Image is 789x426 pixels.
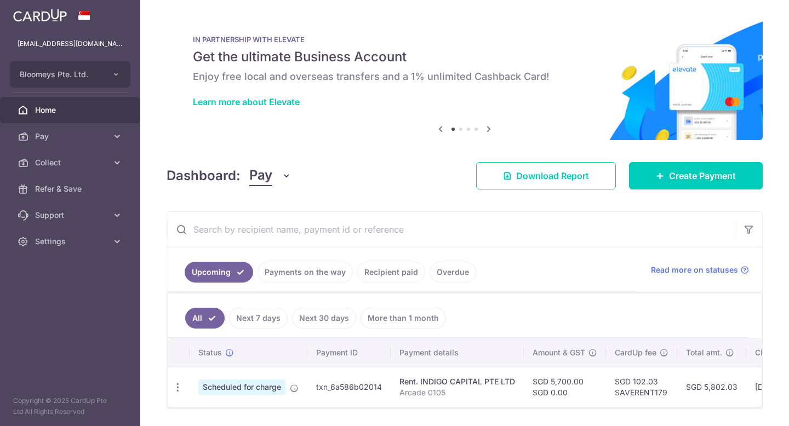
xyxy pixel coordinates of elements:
[249,165,272,186] span: Pay
[35,131,107,142] span: Pay
[307,338,391,367] th: Payment ID
[185,308,225,329] a: All
[677,367,746,407] td: SGD 5,802.03
[292,308,356,329] a: Next 30 days
[35,183,107,194] span: Refer & Save
[651,264,749,275] a: Read more on statuses
[524,367,606,407] td: SGD 5,700.00 SGD 0.00
[167,212,736,247] input: Search by recipient name, payment id or reference
[686,347,722,358] span: Total amt.
[719,393,778,421] iframe: Opens a widget where you can find more information
[651,264,738,275] span: Read more on statuses
[35,157,107,168] span: Collect
[193,70,736,83] h6: Enjoy free local and overseas transfers and a 1% unlimited Cashback Card!
[35,105,107,116] span: Home
[13,9,67,22] img: CardUp
[167,166,241,186] h4: Dashboard:
[18,38,123,49] p: [EMAIL_ADDRESS][DOMAIN_NAME]
[357,262,425,283] a: Recipient paid
[20,69,101,80] span: Bloomeys Pte. Ltd.
[606,367,677,407] td: SGD 102.03 SAVERENT179
[476,162,616,189] a: Download Report
[198,379,285,395] span: Scheduled for charge
[258,262,353,283] a: Payments on the way
[198,347,222,358] span: Status
[167,18,763,140] img: Renovation banner
[193,35,736,44] p: IN PARTNERSHIP WITH ELEVATE
[10,61,130,88] button: Bloomeys Pte. Ltd.
[249,165,291,186] button: Pay
[629,162,763,189] a: Create Payment
[516,169,589,182] span: Download Report
[533,347,585,358] span: Amount & GST
[229,308,288,329] a: Next 7 days
[307,367,391,407] td: txn_6a586b02014
[185,262,253,283] a: Upcoming
[399,376,515,387] div: Rent. INDIGO CAPITAL PTE LTD
[361,308,446,329] a: More than 1 month
[430,262,476,283] a: Overdue
[35,210,107,221] span: Support
[193,48,736,66] h5: Get the ultimate Business Account
[35,236,107,247] span: Settings
[193,96,300,107] a: Learn more about Elevate
[669,169,736,182] span: Create Payment
[391,338,524,367] th: Payment details
[399,387,515,398] p: Arcade 0105
[615,347,656,358] span: CardUp fee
